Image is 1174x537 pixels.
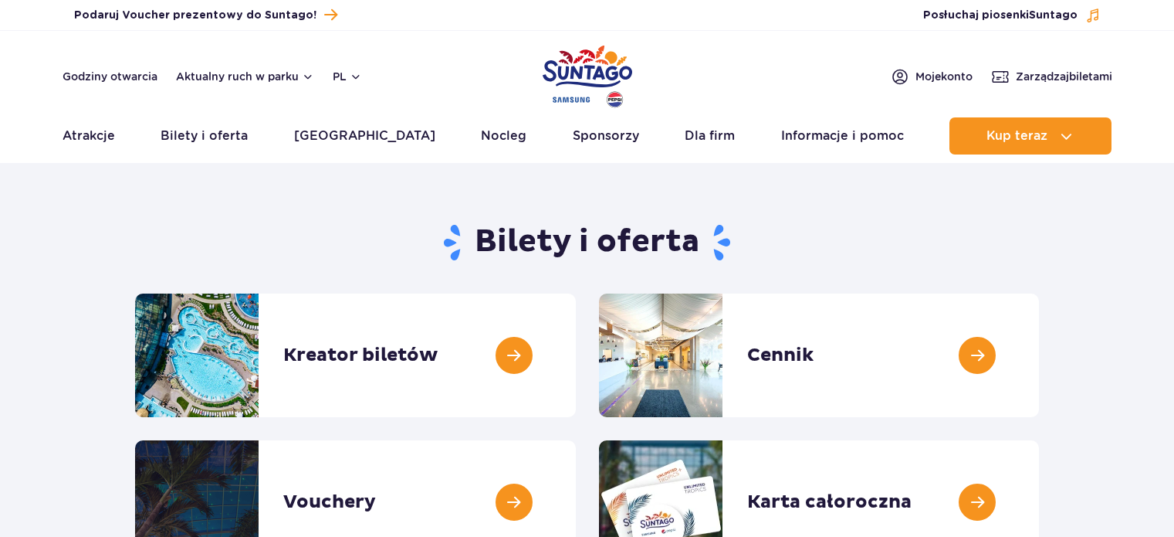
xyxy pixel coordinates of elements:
span: Zarządzaj biletami [1016,69,1112,84]
a: Park of Poland [543,39,632,110]
button: Kup teraz [949,117,1111,155]
a: Sponsorzy [573,117,639,155]
span: Suntago [1029,10,1078,21]
h1: Bilety i oferta [135,223,1039,263]
a: Mojekonto [891,67,973,86]
span: Kup teraz [986,129,1047,143]
button: Aktualny ruch w parku [176,70,314,83]
a: Zarządzajbiletami [991,67,1112,86]
button: Posłuchaj piosenkiSuntago [923,8,1101,23]
a: Podaruj Voucher prezentowy do Suntago! [74,5,337,25]
a: Nocleg [481,117,526,155]
a: Atrakcje [63,117,115,155]
span: Moje konto [915,69,973,84]
span: Posłuchaj piosenki [923,8,1078,23]
a: [GEOGRAPHIC_DATA] [294,117,435,155]
a: Informacje i pomoc [781,117,904,155]
a: Dla firm [685,117,735,155]
a: Godziny otwarcia [63,69,157,84]
span: Podaruj Voucher prezentowy do Suntago! [74,8,316,23]
button: pl [333,69,362,84]
a: Bilety i oferta [161,117,248,155]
